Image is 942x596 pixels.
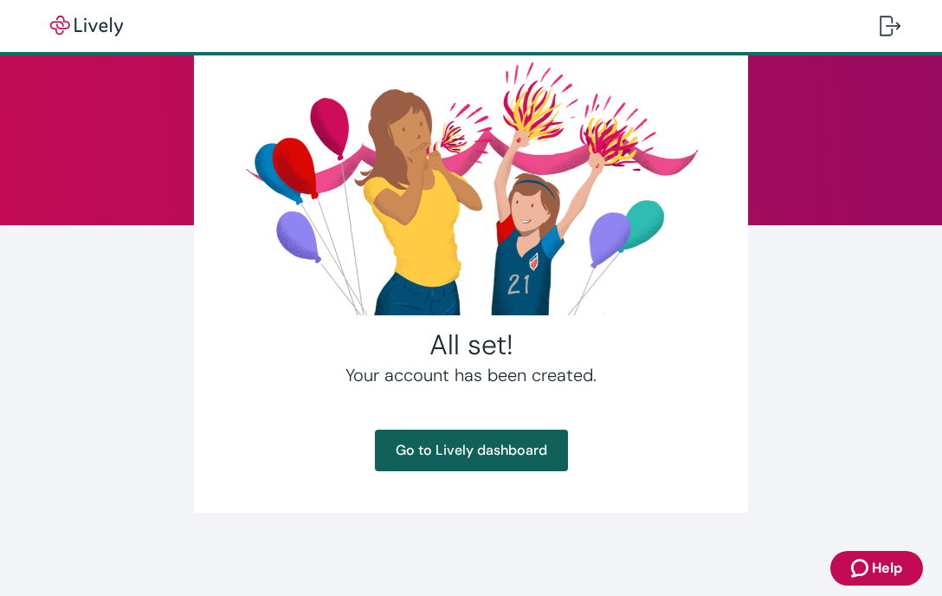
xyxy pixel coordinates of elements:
[830,551,923,586] button: Zendesk support iconHelp
[235,362,706,388] h4: Your account has been created.
[375,430,568,471] a: Go to Lively dashboard
[872,558,902,579] span: Help
[851,558,872,579] svg: Zendesk support icon
[235,327,706,362] h2: All set!
[38,16,135,36] img: Lively
[866,5,914,47] button: Log out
